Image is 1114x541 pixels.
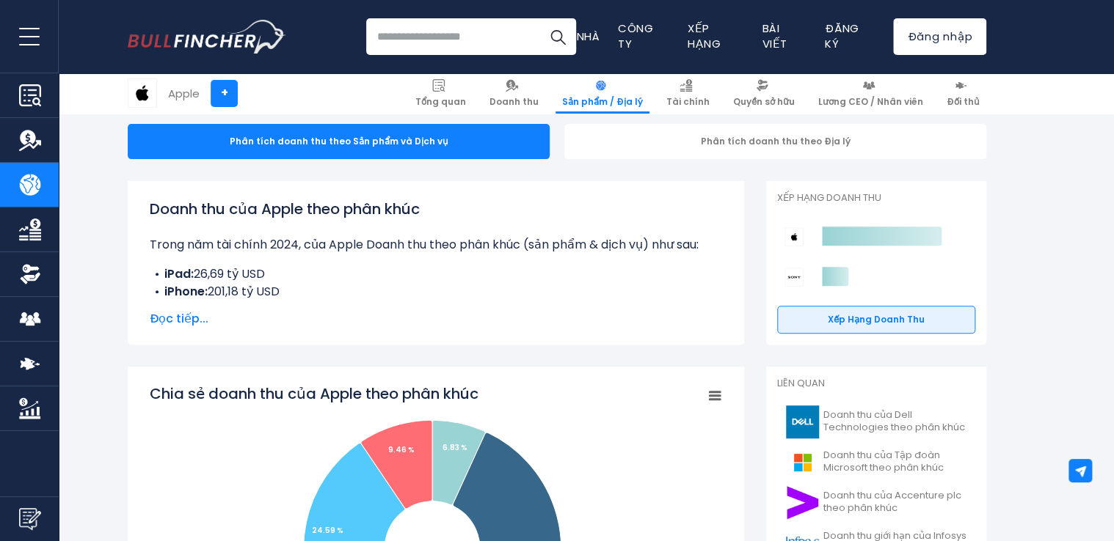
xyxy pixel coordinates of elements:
[825,21,859,51] a: Đăng ký
[562,96,643,108] span: Sản phẩm / Địa lý
[618,21,654,51] a: Công ty
[128,124,550,159] div: Phân tích doanh thu theo Sản phẩm và Dịch vụ
[777,378,975,390] p: Liên quan
[660,73,716,114] a: Tài chính
[128,20,286,54] img: Logo Bullfincher
[784,268,804,287] img: Logo đối thủ cạnh tranh của Tập đoàn Sony
[812,73,930,114] a: Lương CEO / Nhân viên
[150,198,722,220] h1: Doanh thu của Apple theo phân khúc
[150,383,478,404] tspan: Chia sẻ doanh thu của Apple theo phân khúc
[784,227,804,246] img: Logo đối thủ cạnh tranh của Apple
[443,442,467,453] tspan: 6.83 %
[947,96,980,108] span: Đối thủ
[19,263,41,285] img: Quyền sở hữu
[483,73,545,114] a: Doanh thu
[777,442,975,482] a: Doanh thu của Tập đoàn Microsoft theo phân khúc
[556,73,649,114] a: Sản phẩm / Địa lý
[576,29,600,44] a: Nhà
[211,80,238,107] a: +
[539,18,576,55] button: Tìm kiếm
[786,486,819,519] img: Logo ACN
[409,73,473,114] a: Tổng quan
[128,79,156,107] img: AAPL logo
[150,283,722,301] li: 201,18 tỷ USD
[489,96,539,108] span: Doanh thu
[128,20,285,54] a: Truy cập trang chủ
[164,283,208,300] b: iPhone:
[150,265,722,283] li: 26,69 tỷ USD
[762,21,787,51] a: Bài viết
[564,124,986,159] div: Phân tích doanh thu theo Địa lý
[312,525,343,536] tspan: 24.59 %
[777,402,975,442] a: Doanh thu của Dell Technologies theo phân khúc
[666,96,710,108] span: Tài chính
[777,192,975,205] p: Xếp hạng doanh thu
[150,236,722,254] p: Trong năm tài chính 2024, của Apple Doanh thu theo phân khúc (sản phẩm & dịch vụ) như sau:
[777,482,975,523] a: Doanh thu của Accenture plc theo phân khúc
[150,310,722,328] span: Đọc tiếp...
[893,18,986,55] a: Đăng nhập
[823,449,966,474] span: Doanh thu của Tập đoàn Microsoft theo phân khúc
[786,405,819,438] img: Logo DELL
[823,409,966,434] span: Doanh thu của Dell Technologies theo phân khúc
[786,446,819,479] img: Logo MSFT
[823,490,966,515] span: Doanh thu của Accenture plc theo phân khúc
[388,444,415,455] tspan: 9.46 %
[415,96,466,108] span: Tổng quan
[164,265,194,282] b: iPad:
[688,21,721,51] a: Xếp hạng
[777,306,975,334] a: Xếp hạng doanh thu
[818,96,923,108] span: Lương CEO / Nhân viên
[733,96,795,108] span: Quyền sở hữu
[940,73,986,114] a: Đối thủ
[168,85,200,102] div: Apple
[727,73,801,114] a: Quyền sở hữu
